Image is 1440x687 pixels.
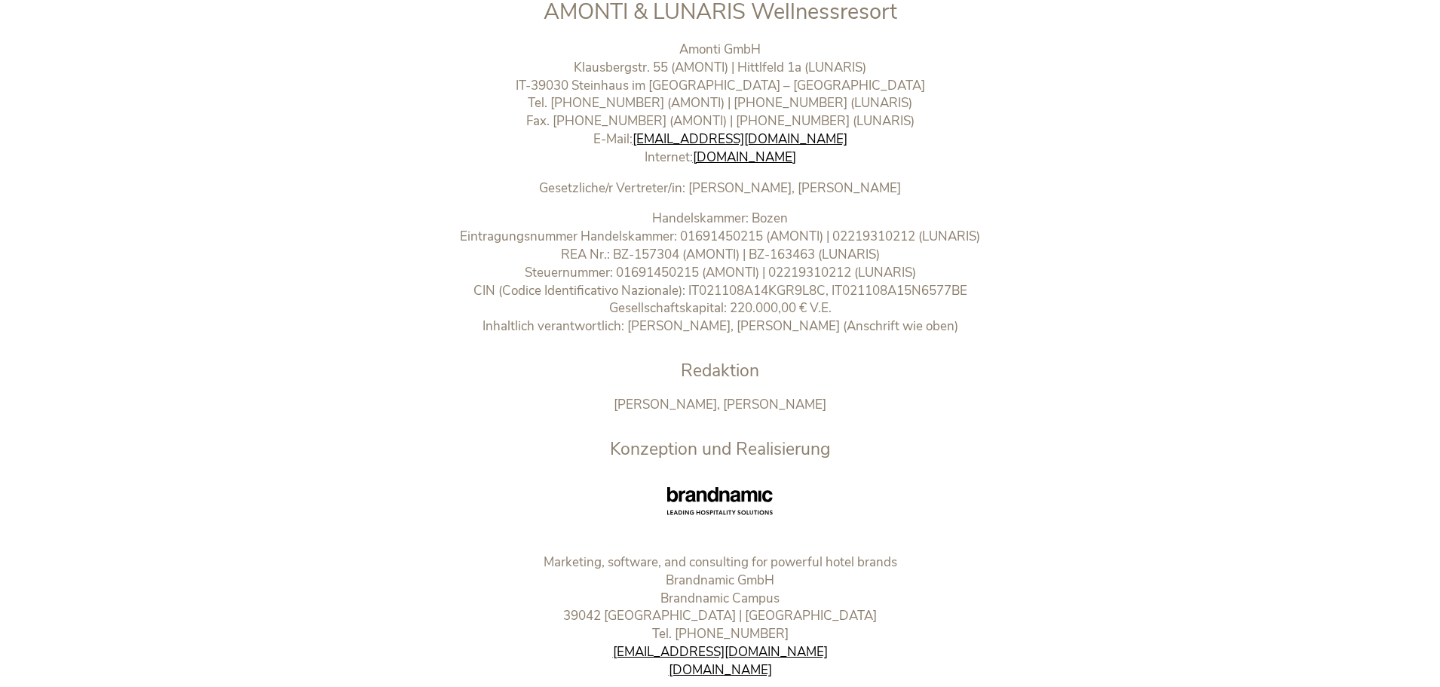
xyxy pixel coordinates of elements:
span: Konzeption und Realisierung [610,437,830,461]
p: [PERSON_NAME], [PERSON_NAME] [406,396,1035,414]
a: [DOMAIN_NAME] [693,149,796,166]
a: [EMAIL_ADDRESS][DOMAIN_NAME] [633,130,847,148]
p: Marketing, software, and consulting for powerful hotel brands Brandnamic GmbH Brandnamic Campus 3... [406,554,1035,679]
b: Gesetzliche/r Vertreter/in: [PERSON_NAME], [PERSON_NAME] [539,179,901,197]
p: Amonti GmbH Klausbergstr. 55 (AMONTI) | Hittlfeld 1a (LUNARIS) IT-39030 Steinhaus im [GEOGRAPHIC_... [406,41,1035,167]
img: Brandnamic | Marketing, software, and consulting for powerful hotel brands [667,487,773,515]
span: Redaktion [681,359,759,382]
a: [DOMAIN_NAME] [669,661,772,679]
p: Handelskammer: Bozen Eintragungsnummer Handelskammer: 01691450215 (AMONTI) | 02219310212 (LUNARIS... [406,210,1035,336]
a: [EMAIL_ADDRESS][DOMAIN_NAME] [613,643,828,661]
